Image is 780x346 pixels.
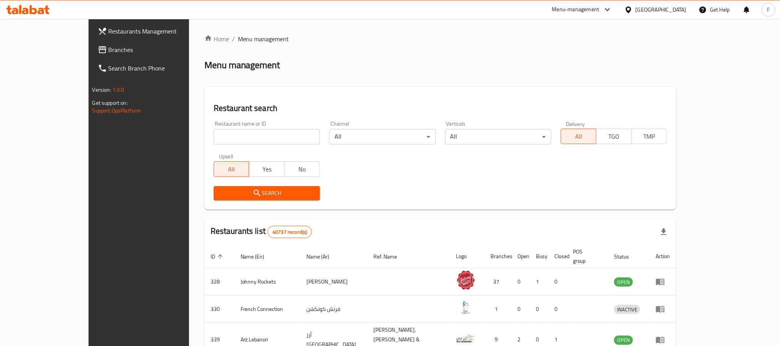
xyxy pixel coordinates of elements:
[635,131,664,142] span: TMP
[614,305,640,314] span: INACTIVE
[599,131,629,142] span: TGO
[614,252,639,261] span: Status
[614,277,633,287] div: OPEN
[214,102,667,114] h2: Restaurant search
[109,45,213,54] span: Branches
[268,228,311,236] span: 40737 record(s)
[306,252,339,261] span: Name (Ar)
[288,164,317,175] span: No
[485,245,512,268] th: Branches
[549,268,567,296] td: 0
[656,335,670,344] div: Menu
[614,336,633,345] div: OPEN
[654,223,673,241] div: Export file
[649,245,676,268] th: Action
[109,27,213,36] span: Restaurants Management
[456,270,475,290] img: Johnny Rockets
[549,245,567,268] th: Closed
[220,188,314,198] span: Search
[656,277,670,286] div: Menu
[530,296,549,323] td: 0
[512,268,530,296] td: 0
[234,296,301,323] td: French Connection
[204,34,676,44] nav: breadcrumb
[252,164,281,175] span: Yes
[530,268,549,296] td: 1
[238,34,289,44] span: Menu management
[204,296,234,323] td: 330
[300,296,367,323] td: فرنش كونكشن
[445,129,551,144] div: All
[373,252,407,261] span: Ref. Name
[512,245,530,268] th: Open
[329,129,435,144] div: All
[241,252,275,261] span: Name (En)
[211,225,312,238] h2: Restaurants list
[485,296,512,323] td: 1
[92,85,111,95] span: Version:
[92,40,219,59] a: Branches
[573,247,599,265] span: POS group
[112,85,124,95] span: 1.0.0
[561,129,596,144] button: All
[614,336,633,344] span: OPEN
[204,268,234,296] td: 328
[92,98,128,108] span: Get support on:
[566,121,585,126] label: Delivery
[234,268,301,296] td: Johnny Rockets
[549,296,567,323] td: 0
[564,131,593,142] span: All
[214,186,320,200] button: Search
[92,106,141,116] a: Support.OpsPlatform
[636,5,686,14] div: [GEOGRAPHIC_DATA]
[530,245,549,268] th: Busy
[284,161,320,177] button: No
[767,5,770,14] span: F
[217,164,246,175] span: All
[656,304,670,314] div: Menu
[631,129,667,144] button: TMP
[232,34,235,44] li: /
[219,154,233,159] label: Upsell
[268,226,312,238] div: Total records count
[109,64,213,73] span: Search Branch Phone
[485,268,512,296] td: 37
[614,278,633,287] span: OPEN
[211,252,225,261] span: ID
[450,245,485,268] th: Logo
[214,161,249,177] button: All
[92,59,219,77] a: Search Branch Phone
[92,22,219,40] a: Restaurants Management
[249,161,285,177] button: Yes
[456,298,475,317] img: French Connection
[596,129,632,144] button: TGO
[214,129,320,144] input: Search for restaurant name or ID..
[300,268,367,296] td: [PERSON_NAME]
[512,296,530,323] td: 0
[552,5,599,14] div: Menu-management
[204,59,280,71] h2: Menu management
